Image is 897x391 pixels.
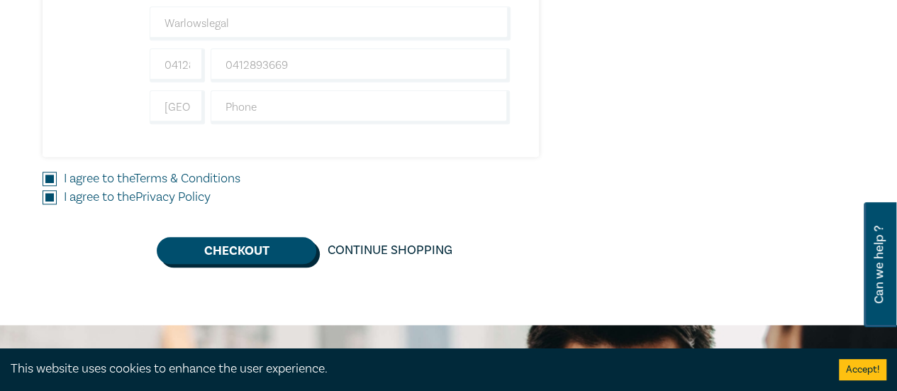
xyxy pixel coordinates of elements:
[11,360,818,378] div: This website uses cookies to enhance the user experience.
[64,170,240,188] label: I agree to the
[135,189,211,205] a: Privacy Policy
[211,90,511,124] input: Phone
[211,48,511,82] input: Mobile*
[64,188,211,206] label: I agree to the
[316,237,464,264] a: Continue Shopping
[150,48,205,82] input: +61
[150,90,205,124] input: +61
[872,211,886,319] span: Can we help ?
[157,237,316,264] button: Checkout
[150,6,511,40] input: Company
[134,170,240,187] a: Terms & Conditions
[839,359,886,380] button: Accept cookies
